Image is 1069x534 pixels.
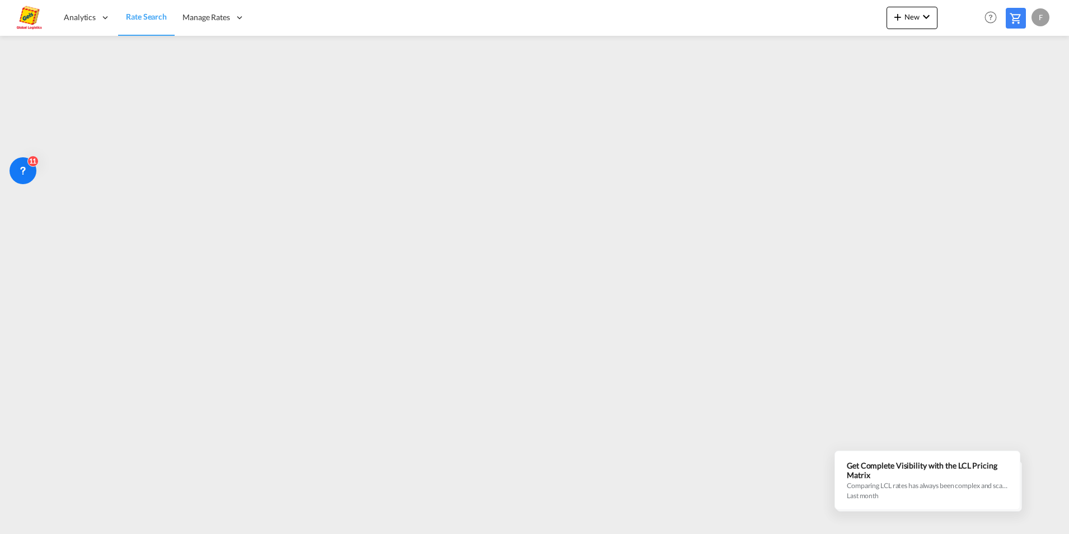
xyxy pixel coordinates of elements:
span: New [891,12,933,21]
img: a2a4a140666c11eeab5485e577415959.png [17,5,42,30]
span: Help [981,8,1000,27]
div: F [1032,8,1049,26]
md-icon: icon-chevron-down [920,10,933,24]
span: Analytics [64,12,96,23]
span: Rate Search [126,12,167,21]
button: icon-plus 400-fgNewicon-chevron-down [887,7,937,29]
span: Manage Rates [182,12,230,23]
md-icon: icon-plus 400-fg [891,10,904,24]
div: Help [981,8,1006,28]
